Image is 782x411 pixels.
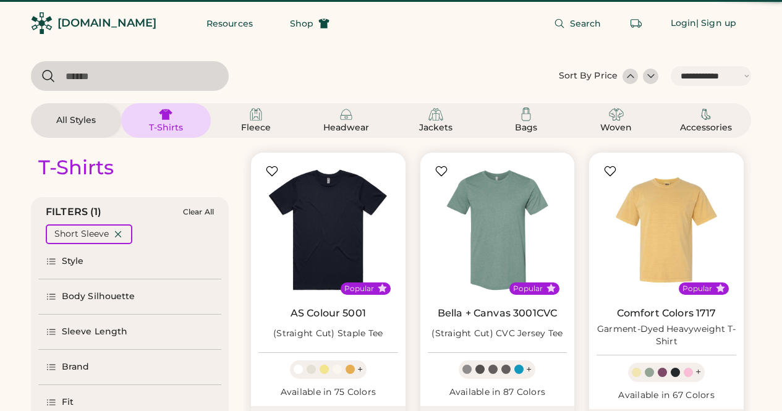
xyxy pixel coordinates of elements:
img: Bags Icon [519,107,533,122]
div: Body Silhouette [62,290,135,303]
img: Jackets Icon [428,107,443,122]
div: Sort By Price [559,70,618,82]
div: Fleece [228,122,284,134]
div: T-Shirts [38,155,114,180]
a: Bella + Canvas 3001CVC [438,307,557,320]
div: T-Shirts [138,122,193,134]
div: Headwear [318,122,374,134]
div: Garment-Dyed Heavyweight T-Shirt [597,323,736,348]
div: + [695,365,701,379]
img: Woven Icon [609,107,624,122]
button: Retrieve an order [624,11,648,36]
div: Available in 87 Colors [428,386,567,399]
img: Rendered Logo - Screens [31,12,53,34]
span: Shop [290,19,313,28]
img: BELLA + CANVAS 3001CVC (Straight Cut) CVC Jersey Tee [428,160,567,300]
div: Clear All [183,208,214,216]
div: Jackets [408,122,464,134]
a: AS Colour 5001 [291,307,366,320]
span: Search [570,19,601,28]
button: Search [539,11,616,36]
div: + [357,363,363,376]
img: Headwear Icon [339,107,354,122]
img: Comfort Colors 1717 Garment-Dyed Heavyweight T-Shirt [597,160,736,300]
div: (Straight Cut) Staple Tee [273,328,383,340]
img: Accessories Icon [699,107,713,122]
img: Fleece Icon [249,107,263,122]
div: [DOMAIN_NAME] [57,15,156,31]
button: Popular Style [378,284,387,293]
div: Login [671,17,697,30]
div: Popular [682,284,712,294]
div: Woven [589,122,644,134]
button: Popular Style [716,284,725,293]
div: + [526,363,532,376]
img: T-Shirts Icon [158,107,173,122]
button: Resources [192,11,268,36]
div: (Straight Cut) CVC Jersey Tee [431,328,563,340]
div: Available in 75 Colors [258,386,398,399]
div: | Sign up [696,17,736,30]
div: Brand [62,361,90,373]
div: Available in 67 Colors [597,389,736,402]
iframe: Front Chat [723,355,776,409]
button: Shop [275,11,344,36]
button: Popular Style [546,284,556,293]
div: Fit [62,396,74,409]
div: Short Sleeve [54,228,109,240]
div: All Styles [48,114,104,127]
div: Style [62,255,84,268]
img: AS Colour 5001 (Straight Cut) Staple Tee [258,160,398,300]
a: Comfort Colors 1717 [617,307,716,320]
div: FILTERS (1) [46,205,102,219]
div: Popular [513,284,543,294]
div: Bags [498,122,554,134]
div: Popular [344,284,374,294]
div: Sleeve Length [62,326,127,338]
div: Accessories [678,122,734,134]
